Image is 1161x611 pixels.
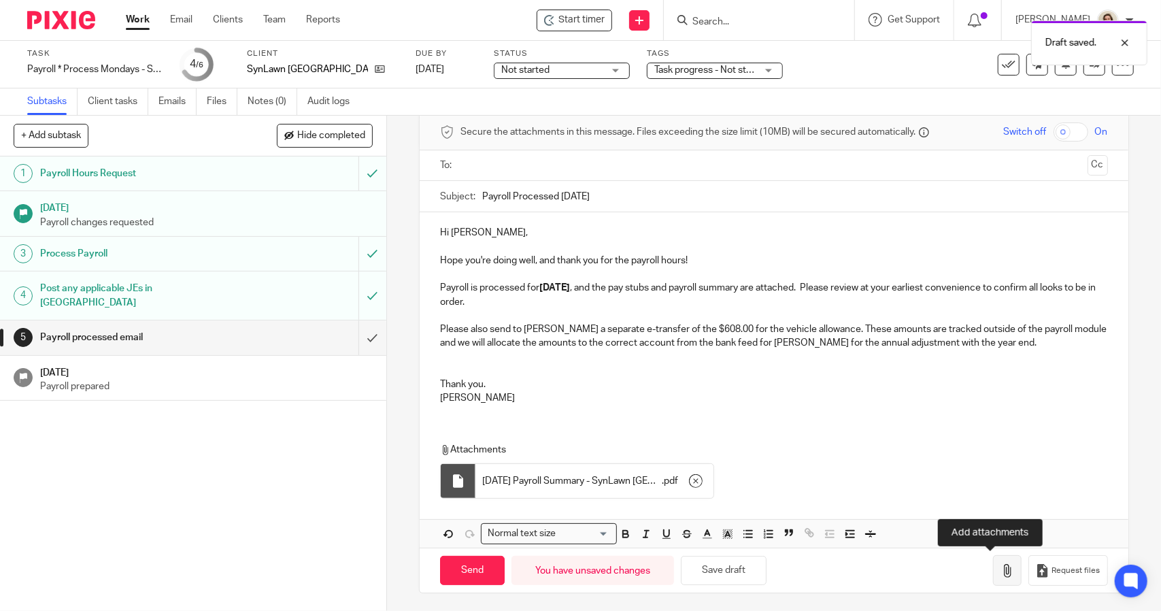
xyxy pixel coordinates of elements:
[1088,155,1108,176] button: Cc
[1045,36,1096,50] p: Draft saved.
[14,164,33,183] div: 1
[494,48,630,59] label: Status
[1097,10,1119,31] img: Morgan.JPG
[14,286,33,305] div: 4
[40,163,243,184] h1: Payroll Hours Request
[558,13,605,27] span: Start timer
[88,88,148,115] a: Client tasks
[247,48,399,59] label: Client
[248,88,297,115] a: Notes (0)
[440,556,505,585] input: Send
[27,88,78,115] a: Subtasks
[440,391,1107,405] p: [PERSON_NAME]
[654,65,784,75] span: Task progress - Not started + 1
[440,323,1107,350] p: Please also send to [PERSON_NAME] a separate e-transfer of the $608.00 for the vehicle allowance....
[560,527,609,541] input: Search for option
[440,190,475,203] label: Subject:
[170,13,192,27] a: Email
[247,63,368,76] p: SynLawn [GEOGRAPHIC_DATA]
[27,11,95,29] img: Pixie
[440,226,1107,240] p: Hi [PERSON_NAME],
[306,13,340,27] a: Reports
[1095,125,1108,139] span: On
[14,124,88,147] button: + Add subtask
[14,328,33,347] div: 5
[1028,555,1107,586] button: Request files
[40,278,243,313] h1: Post any applicable JEs in [GEOGRAPHIC_DATA]
[40,198,373,215] h1: [DATE]
[416,65,444,74] span: [DATE]
[481,523,617,544] div: Search for option
[511,556,674,585] div: You have unsaved changes
[484,527,558,541] span: Normal text size
[277,124,373,147] button: Hide completed
[307,88,360,115] a: Audit logs
[27,48,163,59] label: Task
[681,556,767,585] button: Save draft
[440,443,1089,457] p: Attachments
[440,254,1107,267] p: Hope you're doing well, and thank you for the payroll hours!
[263,13,286,27] a: Team
[126,13,150,27] a: Work
[440,281,1107,309] p: Payroll is processed for , and the pay stubs and payroll summary are attached. Please review at y...
[40,327,243,348] h1: Payroll processed email
[460,125,915,139] span: Secure the attachments in this message. Files exceeding the size limit (10MB) will be secured aut...
[40,216,373,229] p: Payroll changes requested
[440,378,1107,391] p: Thank you.
[40,380,373,393] p: Payroll prepared
[14,244,33,263] div: 3
[416,48,477,59] label: Due by
[207,88,237,115] a: Files
[40,363,373,380] h1: [DATE]
[1052,565,1100,576] span: Request files
[440,159,455,172] label: To:
[482,474,662,488] span: [DATE] Payroll Summary - SynLawn [GEOGRAPHIC_DATA]
[27,63,163,76] div: Payroll * Process Mondays - SynLawn - Bi-Weekly
[40,244,243,264] h1: Process Payroll
[1004,125,1047,139] span: Switch off
[196,61,203,69] small: /6
[539,283,570,293] strong: [DATE]
[213,13,243,27] a: Clients
[190,56,203,72] div: 4
[297,131,365,142] span: Hide completed
[158,88,197,115] a: Emails
[475,464,713,498] div: .
[537,10,612,31] div: SynLawn Vancouver Island - Payroll * Process Mondays - SynLawn - Bi-Weekly
[664,474,678,488] span: pdf
[501,65,550,75] span: Not started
